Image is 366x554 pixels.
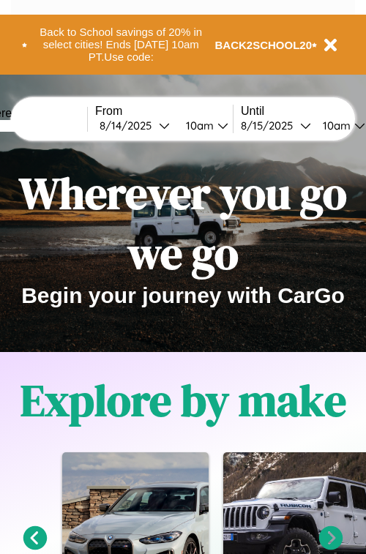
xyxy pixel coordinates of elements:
div: 10am [315,119,354,132]
b: BACK2SCHOOL20 [215,39,313,51]
div: 8 / 15 / 2025 [241,119,300,132]
h1: Explore by make [20,370,346,430]
button: 10am [174,118,233,133]
button: Back to School savings of 20% in select cities! Ends [DATE] 10am PT.Use code: [27,22,215,67]
div: 8 / 14 / 2025 [100,119,159,132]
button: 8/14/2025 [95,118,174,133]
label: From [95,105,233,118]
div: 10am [179,119,217,132]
